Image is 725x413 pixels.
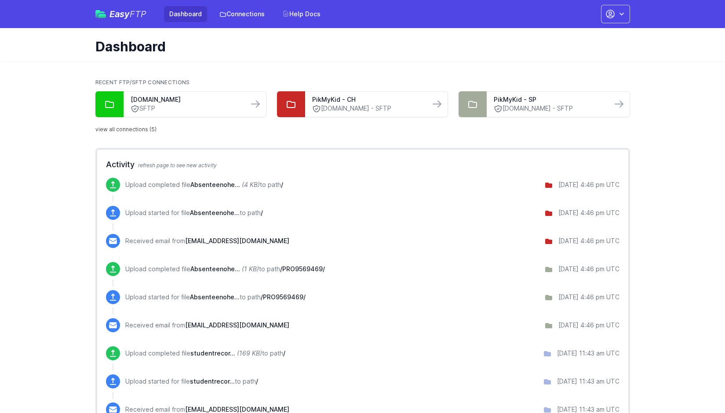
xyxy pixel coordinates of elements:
a: EasyFTP [95,10,146,18]
span: / [256,377,258,385]
p: Upload started for file to path [125,377,258,386]
p: Upload completed file to path [125,265,325,273]
div: [DATE] 4:46 pm UTC [558,237,619,245]
span: /PRO9569469/ [280,265,325,273]
a: PikMyKid - SP [494,95,605,104]
p: Upload completed file to path [125,349,285,358]
i: (1 KB) [242,265,259,273]
span: / [281,181,283,188]
span: refresh page to see new activity [138,162,217,169]
span: Absenteenoheader-sisid.csv [190,293,240,301]
i: (4 KB) [242,181,260,188]
span: studentrecords.csv [190,377,235,385]
span: [EMAIL_ADDRESS][DOMAIN_NAME] [185,321,289,329]
span: Absenteenoheader-sisid.csv [190,181,240,188]
span: Easy [109,10,146,18]
a: view all connections (5) [95,126,157,133]
span: /PRO9569469/ [261,293,306,301]
div: [DATE] 11:43 am UTC [557,349,619,358]
div: [DATE] 4:46 pm UTC [558,208,619,217]
h2: Activity [106,158,619,171]
a: Help Docs [277,6,326,22]
span: studentrecords.csv [190,349,235,357]
p: Upload started for file to path [125,293,306,302]
span: Absenteenoheader-sisid.csv [190,209,240,216]
h2: Recent FTP/SFTP Connections [95,79,630,86]
a: PikMyKid - CH [312,95,423,104]
h1: Dashboard [95,39,623,54]
p: Upload started for file to path [125,208,263,217]
div: [DATE] 4:46 pm UTC [558,293,619,302]
div: [DATE] 4:46 pm UTC [558,265,619,273]
span: / [283,349,285,357]
p: Upload completed file to path [125,180,283,189]
div: [DATE] 11:43 am UTC [557,377,619,386]
span: Absenteenoheader-sisid.csv [190,265,240,273]
a: [DOMAIN_NAME] - SFTP [494,104,605,113]
i: (169 KB) [237,349,262,357]
a: [DOMAIN_NAME] [131,95,241,104]
p: Received email from [125,237,289,245]
div: [DATE] 4:46 pm UTC [558,321,619,330]
p: Received email from [125,321,289,330]
a: Connections [214,6,270,22]
span: / [261,209,263,216]
a: SFTP [131,104,241,113]
a: Dashboard [164,6,207,22]
a: [DOMAIN_NAME] - SFTP [312,104,423,113]
div: [DATE] 4:46 pm UTC [558,180,619,189]
img: easyftp_logo.png [95,10,106,18]
span: FTP [130,9,146,19]
span: [EMAIL_ADDRESS][DOMAIN_NAME] [185,237,289,244]
span: [EMAIL_ADDRESS][DOMAIN_NAME] [185,406,289,413]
